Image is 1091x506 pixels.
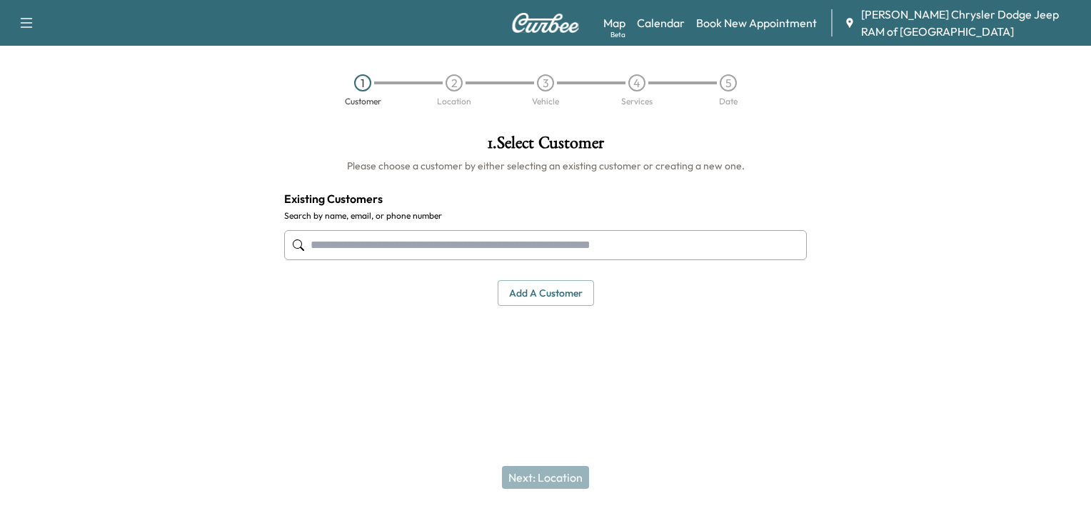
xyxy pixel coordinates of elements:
img: Curbee Logo [511,13,580,33]
div: Date [719,97,738,106]
label: Search by name, email, or phone number [284,210,807,222]
div: 4 [628,74,645,91]
button: Add a customer [498,280,594,307]
div: Customer [345,97,381,106]
span: [PERSON_NAME] Chrysler Dodge Jeep RAM of [GEOGRAPHIC_DATA] [861,6,1080,40]
div: Services [621,97,653,106]
div: 3 [537,74,554,91]
a: Calendar [637,14,685,31]
a: MapBeta [603,14,625,31]
div: 2 [446,74,463,91]
h6: Please choose a customer by either selecting an existing customer or creating a new one. [284,159,807,173]
div: Vehicle [532,97,559,106]
div: 1 [354,74,371,91]
a: Book New Appointment [696,14,817,31]
h4: Existing Customers [284,190,807,207]
h1: 1 . Select Customer [284,134,807,159]
div: Beta [610,29,625,40]
div: 5 [720,74,737,91]
div: Location [437,97,471,106]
